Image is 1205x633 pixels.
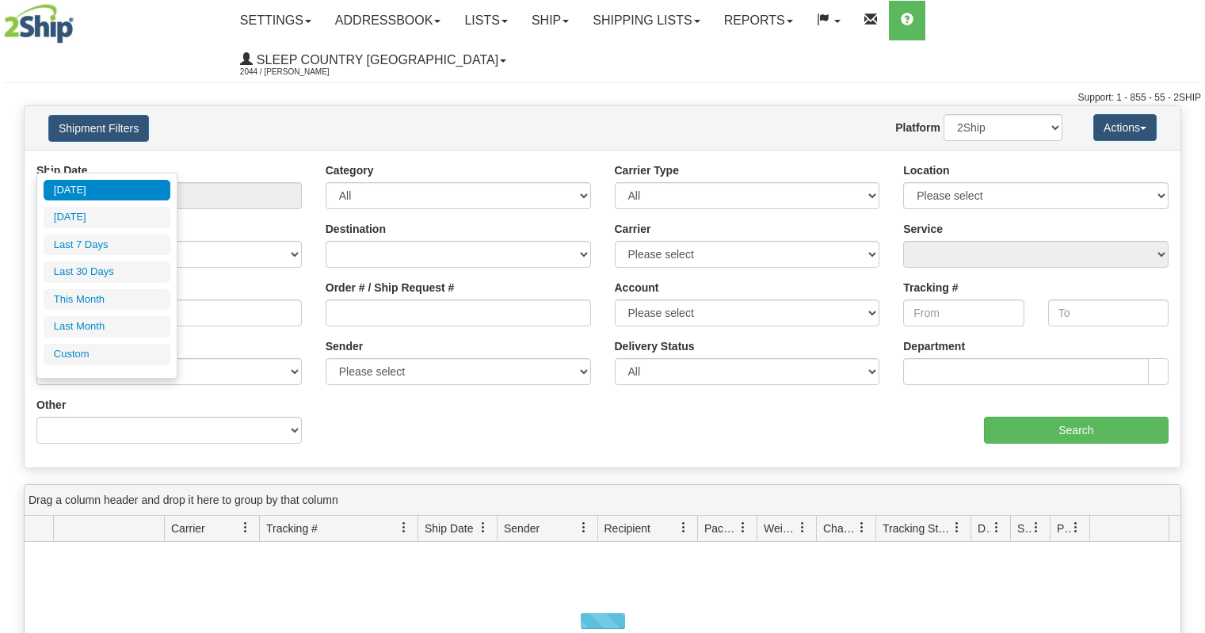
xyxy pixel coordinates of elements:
button: Actions [1093,114,1157,141]
a: Reports [712,1,805,40]
label: Order # / Ship Request # [326,280,455,296]
a: Ship [520,1,581,40]
label: Destination [326,221,386,237]
a: Ship Date filter column settings [470,514,497,541]
span: Delivery Status [978,521,991,536]
input: Search [984,417,1169,444]
span: Weight [764,521,797,536]
label: Service [903,221,943,237]
span: Shipment Issues [1017,521,1031,536]
a: Settings [228,1,323,40]
a: Shipment Issues filter column settings [1023,514,1050,541]
label: Carrier [615,221,651,237]
input: To [1048,299,1169,326]
span: Packages [704,521,738,536]
a: Recipient filter column settings [670,514,697,541]
li: [DATE] [44,207,170,228]
a: Addressbook [323,1,453,40]
a: Charge filter column settings [848,514,875,541]
li: [DATE] [44,180,170,201]
label: Location [903,162,949,178]
a: Tracking Status filter column settings [944,514,970,541]
span: Ship Date [425,521,473,536]
a: Sleep Country [GEOGRAPHIC_DATA] 2044 / [PERSON_NAME] [228,40,518,80]
label: Delivery Status [615,338,695,354]
a: Lists [452,1,519,40]
iframe: chat widget [1169,235,1203,397]
a: Weight filter column settings [789,514,816,541]
li: Last Month [44,316,170,337]
span: Tracking # [266,521,318,536]
div: grid grouping header [25,485,1180,516]
li: Last 7 Days [44,235,170,256]
a: Packages filter column settings [730,514,757,541]
span: 2044 / [PERSON_NAME] [240,64,359,80]
label: Tracking # [903,280,958,296]
span: Pickup Status [1057,521,1070,536]
a: Delivery Status filter column settings [983,514,1010,541]
label: Platform [895,120,940,135]
li: This Month [44,289,170,311]
a: Tracking # filter column settings [391,514,418,541]
img: logo2044.jpg [4,4,74,44]
span: Recipient [604,521,650,536]
label: Other [36,397,66,413]
label: Department [903,338,965,354]
li: Last 30 Days [44,261,170,283]
li: Custom [44,344,170,365]
a: Sender filter column settings [570,514,597,541]
span: Tracking Status [883,521,951,536]
input: From [903,299,1024,326]
label: Carrier Type [615,162,679,178]
label: Category [326,162,374,178]
a: Carrier filter column settings [232,514,259,541]
label: Ship Date [36,162,88,178]
span: Charge [823,521,856,536]
span: Sleep Country [GEOGRAPHIC_DATA] [253,53,498,67]
span: Carrier [171,521,205,536]
button: Shipment Filters [48,115,149,142]
a: Pickup Status filter column settings [1062,514,1089,541]
label: Sender [326,338,363,354]
label: Account [615,280,659,296]
a: Shipping lists [581,1,711,40]
span: Sender [504,521,540,536]
div: Support: 1 - 855 - 55 - 2SHIP [4,91,1201,105]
